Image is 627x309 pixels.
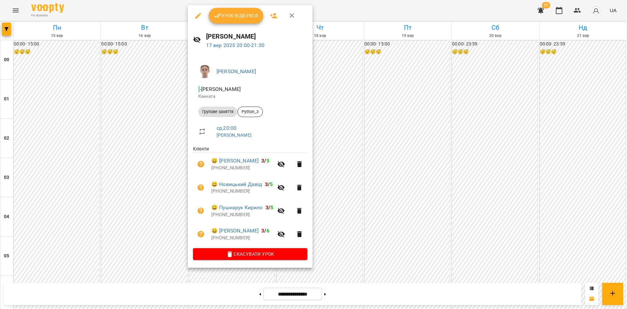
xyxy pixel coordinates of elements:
button: Візит ще не сплачено. Додати оплату? [193,203,209,219]
p: [PHONE_NUMBER] [211,235,273,241]
b: / [265,181,273,187]
p: [PHONE_NUMBER] [211,165,273,171]
span: 3 [261,158,264,164]
span: 3 [265,204,268,211]
b: / [261,228,269,234]
span: - [PERSON_NAME] [198,86,242,92]
span: Урок відбувся [214,12,258,20]
a: 😀 Новицький Давід [211,180,262,188]
b: / [261,158,269,164]
span: Скасувати Урок [198,250,302,258]
a: 😀 [PERSON_NAME] [211,227,259,235]
a: ср , 20:00 [217,125,236,131]
a: 😀 [PERSON_NAME] [211,157,259,165]
span: 3 [261,228,264,234]
span: 5 [270,181,273,187]
span: Python_3 [238,109,263,115]
img: 91f16941d9f136c7cdcba9b0482ea099.jpg [198,65,211,78]
p: [PHONE_NUMBER] [211,212,273,218]
button: Візит ще не сплачено. Додати оплату? [193,180,209,196]
span: 5 [266,158,269,164]
p: [PHONE_NUMBER] [211,188,273,195]
button: Візит ще не сплачено. Додати оплату? [193,156,209,172]
h6: [PERSON_NAME] [206,31,307,42]
div: Python_3 [237,107,263,117]
a: [PERSON_NAME] [217,68,256,75]
button: Урок відбувся [209,8,264,24]
b: / [265,204,273,211]
a: 😀 Пушкарук Кирило [211,204,263,212]
span: 6 [266,228,269,234]
p: Кімната [198,93,302,100]
button: Візит ще не сплачено. Додати оплату? [193,226,209,242]
ul: Клієнти [193,146,307,248]
span: Групове заняття [198,109,237,115]
a: [PERSON_NAME] [217,132,251,138]
button: Скасувати Урок [193,248,307,260]
span: 3 [265,181,268,187]
a: 17 вер 2025 20:00-21:30 [206,42,265,48]
span: 5 [270,204,273,211]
